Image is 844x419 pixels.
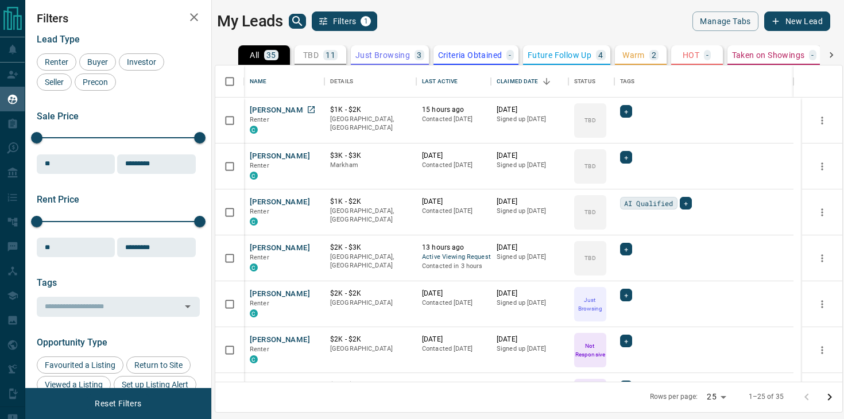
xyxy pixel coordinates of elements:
div: Claimed Date [497,65,539,98]
div: + [620,105,632,118]
div: Viewed a Listing [37,376,111,393]
button: more [814,342,831,359]
button: [PERSON_NAME] [250,289,310,300]
p: Markham [330,161,411,170]
div: + [680,197,692,209]
div: Precon [75,73,116,91]
p: [DATE] [497,151,563,161]
p: Contacted [DATE] [422,207,485,216]
p: [DATE] [422,381,485,390]
p: Taken on Showings [732,51,805,59]
p: [DATE] [497,197,563,207]
span: + [624,335,628,347]
div: + [620,243,632,255]
div: Name [250,65,267,98]
span: Renter [250,208,269,215]
span: Renter [41,57,72,67]
div: Last Active [416,65,491,98]
div: condos.ca [250,218,258,226]
p: [GEOGRAPHIC_DATA], [GEOGRAPHIC_DATA] [330,115,411,133]
p: TBD [584,162,595,170]
div: Favourited a Listing [37,356,123,374]
button: more [814,112,831,129]
span: 1 [362,17,370,25]
p: Just Browsing [575,296,605,313]
p: [DATE] [497,105,563,115]
button: Trix Verge [250,381,287,391]
p: [GEOGRAPHIC_DATA] [330,298,411,308]
p: 4 [598,51,603,59]
p: Contacted in 3 hours [422,262,485,271]
span: Renter [250,300,269,307]
div: condos.ca [250,355,258,363]
button: Sort [539,73,555,90]
button: [PERSON_NAME] [250,151,310,162]
div: + [620,289,632,301]
p: $2K - $3K [330,243,411,253]
div: Investor [119,53,164,71]
span: Opportunity Type [37,337,107,348]
p: Just Browsing [355,51,410,59]
p: [GEOGRAPHIC_DATA] [330,344,411,354]
p: - [811,51,814,59]
span: Return to Site [130,360,187,370]
p: 1–25 of 35 [749,392,784,402]
div: condos.ca [250,263,258,271]
p: TBD [584,208,595,216]
h2: Filters [37,11,200,25]
a: Open in New Tab [304,102,319,117]
div: + [620,381,632,393]
p: 2 [652,51,656,59]
span: Renter [250,116,269,123]
p: - [706,51,709,59]
button: more [814,158,831,175]
button: [PERSON_NAME] [250,243,310,254]
p: TBD [584,116,595,125]
p: 3 [417,51,421,59]
p: Signed up [DATE] [497,115,563,124]
div: condos.ca [250,172,258,180]
p: [DATE] [422,197,485,207]
p: - [509,51,511,59]
span: Rent Price [37,194,79,205]
span: Tags [37,277,57,288]
div: Status [574,65,595,98]
p: Signed up [DATE] [497,161,563,170]
div: + [620,151,632,164]
p: $1K - $2K [330,197,411,207]
span: Favourited a Listing [41,360,119,370]
div: condos.ca [250,309,258,317]
div: condos.ca [250,126,258,134]
button: Manage Tabs [692,11,758,31]
button: Reset Filters [87,394,149,413]
p: Rows per page: [650,392,698,402]
div: + [620,335,632,347]
button: more [814,296,831,313]
p: $2K - $2K [330,335,411,344]
h1: My Leads [217,12,283,30]
button: more [814,250,831,267]
p: [DATE] [497,243,563,253]
p: Not Responsive [575,342,605,359]
span: + [624,243,628,255]
p: [GEOGRAPHIC_DATA], [GEOGRAPHIC_DATA] [330,207,411,224]
div: Tags [620,65,635,98]
div: Details [324,65,416,98]
p: 11 [326,51,335,59]
span: Active Viewing Request [422,253,485,262]
span: Renter [250,254,269,261]
span: Set up Listing Alert [118,380,192,389]
span: Viewed a Listing [41,380,107,389]
p: Signed up [DATE] [497,298,563,308]
span: + [624,152,628,163]
button: search button [289,14,306,29]
span: + [624,289,628,301]
span: Buyer [83,57,112,67]
p: TBD [303,51,319,59]
div: Buyer [79,53,116,71]
button: more [814,204,831,221]
button: [PERSON_NAME] [250,197,310,208]
p: Future Follow Up [528,51,591,59]
p: HOT [683,51,699,59]
span: Investor [123,57,160,67]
